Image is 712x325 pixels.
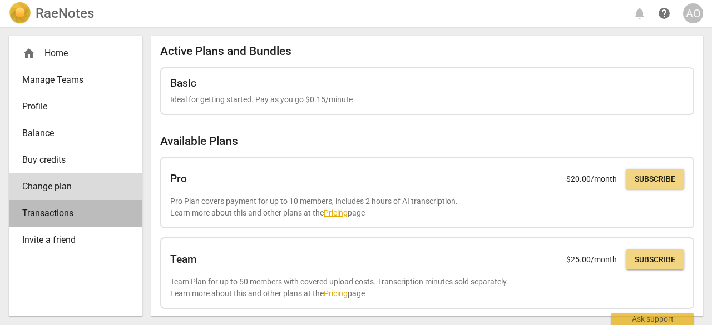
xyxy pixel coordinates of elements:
[22,47,120,60] div: Home
[683,3,703,23] button: AO
[626,249,684,269] button: Subscribe
[160,134,694,148] h2: Available Plans
[170,196,684,218] p: Pro Plan covers payment for up to 10 members, includes 2 hours of AI transcription. Learn more ab...
[611,313,694,325] div: Ask support
[9,120,142,147] a: Balance
[9,227,142,253] a: Invite a friend
[9,2,31,24] img: Logo
[654,3,674,23] a: Help
[170,173,187,185] h2: Pro
[22,73,120,87] span: Manage Teams
[170,276,684,299] p: Team Plan for up to 50 members with covered upload costs. Transcription minutes sold separately. ...
[160,44,694,58] h2: Active Plans and Bundles
[566,254,617,266] p: $ 25.00 /month
[9,93,142,120] a: Profile
[22,100,120,113] span: Profile
[9,40,142,67] div: Home
[324,289,348,298] a: Pricing
[9,173,142,200] a: Change plan
[22,180,120,193] span: Change plan
[170,94,684,106] p: Ideal for getting started. Pay as you go $0.15/minute
[9,147,142,173] a: Buy credits
[566,173,617,185] p: $ 20.00 /month
[635,174,675,185] span: Subscribe
[22,233,120,247] span: Invite a friend
[9,67,142,93] a: Manage Teams
[635,254,675,266] span: Subscribe
[22,127,120,140] span: Balance
[22,47,36,60] span: home
[657,7,671,20] span: help
[324,208,348,217] a: Pricing
[170,77,196,89] h2: Basic
[9,2,94,24] a: LogoRaeNotes
[36,6,94,21] h2: RaeNotes
[170,253,197,266] h2: Team
[626,169,684,189] button: Subscribe
[22,207,120,220] span: Transactions
[22,153,120,167] span: Buy credits
[9,200,142,227] a: Transactions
